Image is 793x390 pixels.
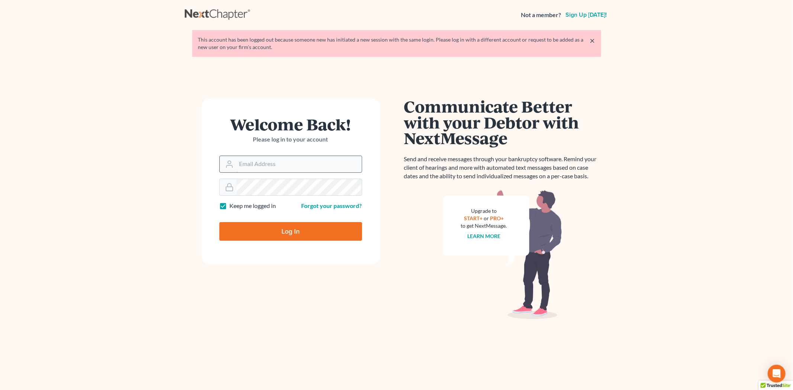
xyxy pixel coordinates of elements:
[590,36,595,45] a: ×
[461,222,507,230] div: to get NextMessage.
[768,365,786,383] div: Open Intercom Messenger
[404,98,601,146] h1: Communicate Better with your Debtor with NextMessage
[302,202,362,209] a: Forgot your password?
[219,116,362,132] h1: Welcome Back!
[219,135,362,144] p: Please log in to your account
[464,215,483,221] a: START+
[521,11,561,19] strong: Not a member?
[461,207,507,215] div: Upgrade to
[564,12,609,18] a: Sign up [DATE]!
[230,202,276,210] label: Keep me logged in
[404,155,601,181] p: Send and receive messages through your bankruptcy software. Remind your client of hearings and mo...
[219,222,362,241] input: Log In
[236,156,362,172] input: Email Address
[467,233,500,239] a: Learn more
[484,215,489,221] span: or
[198,36,595,51] div: This account has been logged out because someone new has initiated a new session with the same lo...
[443,189,562,319] img: nextmessage_bg-59042aed3d76b12b5cd301f8e5b87938c9018125f34e5fa2b7a6b67550977c72.svg
[490,215,504,221] a: PRO+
